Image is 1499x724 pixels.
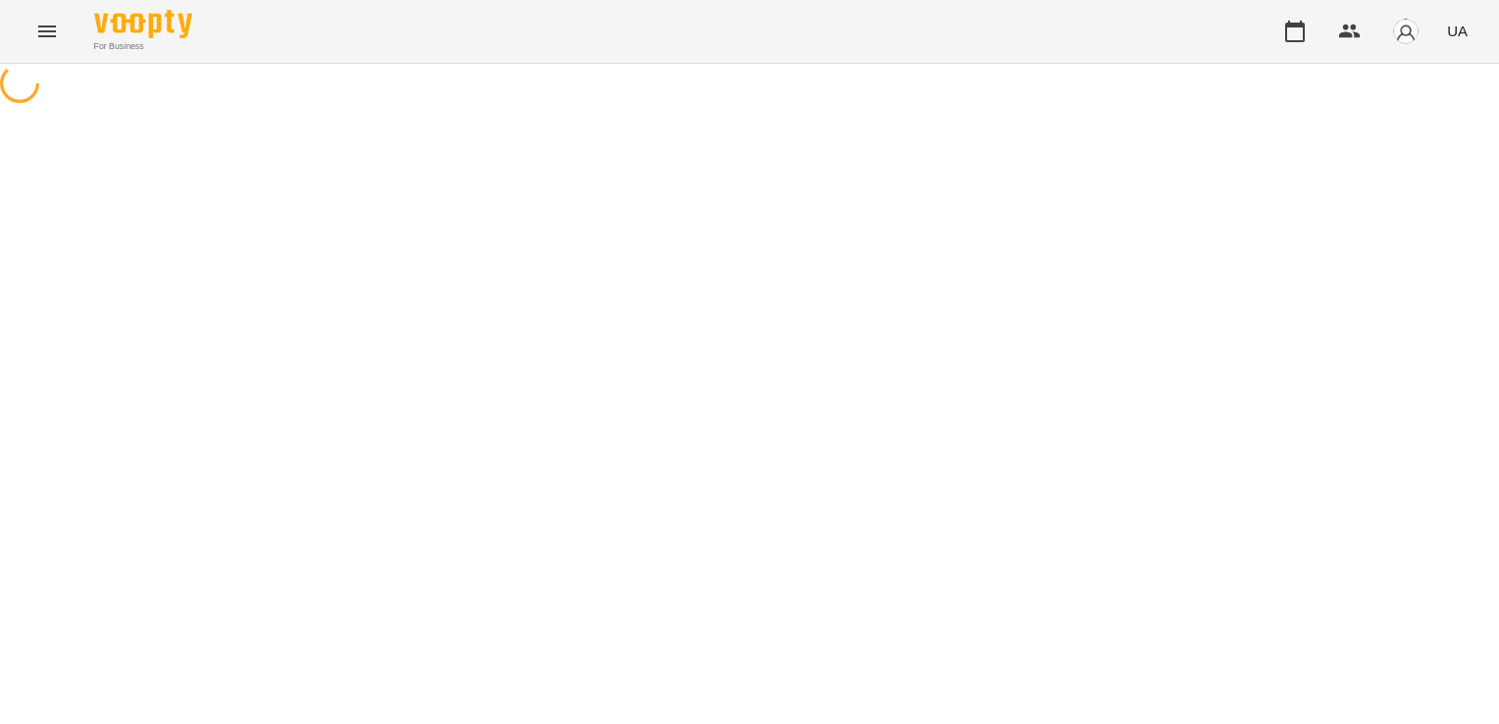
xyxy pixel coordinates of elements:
[94,40,192,53] span: For Business
[1439,13,1475,49] button: UA
[94,10,192,38] img: Voopty Logo
[1447,21,1468,41] span: UA
[1392,18,1420,45] img: avatar_s.png
[24,8,71,55] button: Menu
